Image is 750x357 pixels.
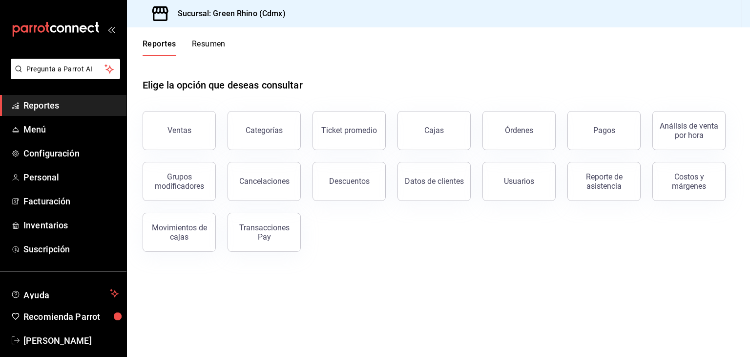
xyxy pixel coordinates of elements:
[228,162,301,201] button: Cancelaciones
[143,111,216,150] button: Ventas
[23,195,119,208] span: Facturación
[23,147,119,160] span: Configuración
[574,172,634,191] div: Reporte de asistencia
[482,162,556,201] button: Usuarios
[107,25,115,33] button: open_drawer_menu
[11,59,120,79] button: Pregunta a Parrot AI
[228,111,301,150] button: Categorías
[482,111,556,150] button: Órdenes
[26,64,105,74] span: Pregunta a Parrot AI
[143,162,216,201] button: Grupos modificadores
[312,111,386,150] button: Ticket promedio
[170,8,286,20] h3: Sucursal: Green Rhino (Cdmx)
[504,177,534,186] div: Usuarios
[23,334,119,347] span: [PERSON_NAME]
[234,223,294,242] div: Transacciones Pay
[23,243,119,256] span: Suscripción
[405,177,464,186] div: Datos de clientes
[321,126,377,135] div: Ticket promedio
[143,213,216,252] button: Movimientos de cajas
[397,111,471,150] button: Cajas
[652,111,726,150] button: Análisis de venta por hora
[23,171,119,184] span: Personal
[192,39,226,56] button: Resumen
[143,39,176,56] button: Reportes
[23,310,119,323] span: Recomienda Parrot
[149,172,209,191] div: Grupos modificadores
[23,219,119,232] span: Inventarios
[652,162,726,201] button: Costos y márgenes
[659,121,719,140] div: Análisis de venta por hora
[149,223,209,242] div: Movimientos de cajas
[397,162,471,201] button: Datos de clientes
[659,172,719,191] div: Costos y márgenes
[593,126,615,135] div: Pagos
[23,123,119,136] span: Menú
[567,111,641,150] button: Pagos
[7,71,120,81] a: Pregunta a Parrot AI
[239,177,290,186] div: Cancelaciones
[143,39,226,56] div: navigation tabs
[424,126,444,135] div: Cajas
[228,213,301,252] button: Transacciones Pay
[312,162,386,201] button: Descuentos
[23,99,119,112] span: Reportes
[143,78,303,92] h1: Elige la opción que deseas consultar
[567,162,641,201] button: Reporte de asistencia
[505,126,533,135] div: Órdenes
[167,126,191,135] div: Ventas
[329,177,370,186] div: Descuentos
[23,288,106,299] span: Ayuda
[246,126,283,135] div: Categorías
